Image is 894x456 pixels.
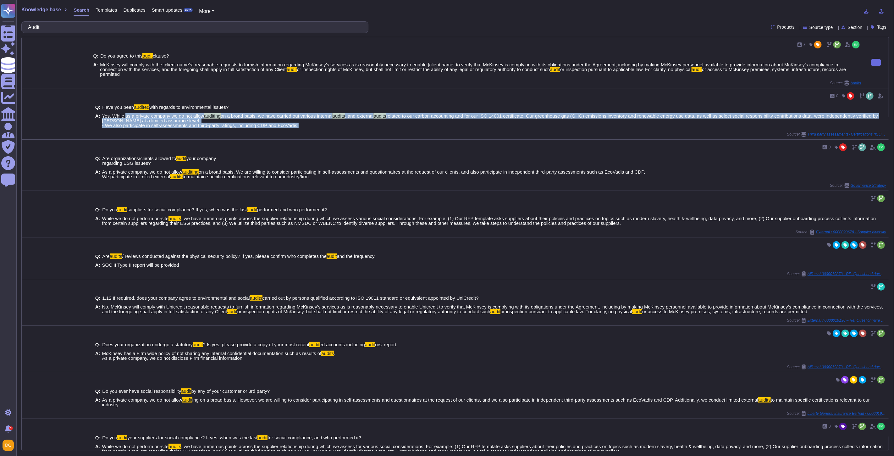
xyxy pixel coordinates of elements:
span: with regards to environmental issues? [149,104,229,110]
mark: audit [227,309,237,314]
div: BETA [184,8,193,12]
span: Source: [787,364,886,370]
span: ors' report. [375,342,397,347]
mark: audit [327,253,337,259]
b: A: [95,114,100,128]
img: user [852,41,860,48]
mark: audits [170,174,183,179]
mark: audits [168,444,181,449]
span: related to our carbon accounting and for our ISO 14001 certificate. Our greenhouse gas (GHG) emis... [102,113,878,128]
mark: audit [117,207,128,212]
mark: audited [134,104,149,110]
span: ? Is yes, please provide a copy of your most recent [203,342,310,347]
b: A: [95,170,100,179]
mark: audit [257,435,268,440]
span: 0 [829,145,831,149]
span: No. McKinsey will comply with Unicredit reasonable requests to furnish information regarding McKi... [102,304,883,314]
span: Search [74,8,89,12]
span: Source: [787,318,886,323]
span: ing on a broad basis. However, we are willing to consider participating in self-assessments and q... [192,397,758,403]
span: to maintain specific certifications relevant to our industry/firm. [183,174,310,179]
span: Section [848,25,863,30]
span: Are organizations/clients allowed to [102,156,176,161]
span: Does your organization undergo a statutory [102,342,193,347]
mark: audit [182,397,192,403]
span: External / 0000019136 – Re: Questionnaire client Unicredit [808,319,886,322]
span: performed and who performed it? [257,207,327,212]
span: More [199,8,210,14]
mark: audit [550,67,560,72]
span: As a private company, we do not allow [102,169,182,175]
span: While we do not perform on-site [102,444,169,449]
mark: audits [250,295,262,301]
span: ed accounts including [320,342,365,347]
span: or access to McKinsey premises, systems, infrastructure, records are permitted. [642,309,808,314]
span: / reviews conducted against the physical security policy? If yes, please confirm who completes the [122,253,327,259]
span: Governance Strategy [851,184,886,187]
mark: audit [142,53,153,58]
b: Q: [95,435,101,440]
span: or inspection rights of McKinsey, but shall not limit or restrict the ability of any legal or reg... [297,67,550,72]
span: Smart updates [152,8,183,12]
span: Do you agree to this [100,53,142,58]
span: your company regarding ESG issues? [102,156,216,166]
button: More [199,8,214,15]
mark: audit [193,342,203,347]
mark: auditing [182,169,199,175]
b: Q: [93,53,99,58]
b: A: [95,304,100,314]
span: While we do not perform on-site [102,216,169,221]
span: Source: [830,183,886,188]
span: Third party assessments- Certifications (ISO 14001-Ecovadis- CPD) [808,132,886,136]
span: or inspection pursuant to applicable law. For clarity, no physical [500,309,632,314]
span: your suppliers for social compliance? If yes, when was the last [127,435,257,440]
span: Source: [787,411,886,416]
span: Do you [102,207,117,212]
span: on a broad basis. We are willing to consider participating in self-assessments and questionnaires... [102,169,645,179]
span: Have you been [102,104,134,110]
span: , and external [345,113,374,119]
mark: audit [309,342,320,347]
span: External / 0000020678 - Supplier diversity [816,230,886,234]
b: Q: [95,254,101,259]
b: Q: [95,207,101,212]
span: SOC II Type II report will be provided [102,262,179,268]
mark: auditing [204,113,221,119]
b: A: [95,216,100,225]
mark: audits [110,253,122,259]
mark: audits [758,397,771,403]
img: user [3,440,14,451]
b: A: [95,263,100,267]
b: Q: [95,389,101,393]
mark: audit [632,309,643,314]
span: clause? [153,53,169,58]
span: , we have numerous points across the supplier relationship during which we assess various social ... [102,216,876,226]
mark: audit [117,435,128,440]
mark: audits [333,113,345,119]
span: or access to McKinsey premises, systems, infrastructure, records are permitted [100,67,846,77]
span: Allianz / 0000019873 - RE: Questionari due diligence - [PERSON_NAME] requirement [808,365,886,369]
span: Are [102,253,109,259]
span: 0 [829,425,831,428]
mark: audit [692,67,702,72]
span: Liberty General Insurance Berhad / 0000019169 - RE: [EXT]IA Supporting Document [808,412,886,415]
span: As a private company, we do not allow [102,397,182,403]
b: Q: [95,156,101,165]
span: McKinsey has a Firm wide policy of not sharing any internal confidential documentation such as re... [102,351,322,356]
span: Templates [96,8,117,12]
div: 9+ [9,426,13,430]
b: A: [95,351,100,360]
img: user [877,423,885,430]
mark: audits [374,113,386,119]
span: on a broad basis, we have carried out various internal [221,113,333,119]
b: Q: [95,342,101,347]
mark: audit [176,156,187,161]
span: Knowledge base [21,7,61,12]
b: Q: [95,296,101,300]
span: Source: [796,230,886,235]
b: A: [95,398,100,407]
b: A: [93,62,98,76]
b: Q: [95,105,101,109]
mark: audit [181,388,191,394]
span: Source: [830,81,861,86]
